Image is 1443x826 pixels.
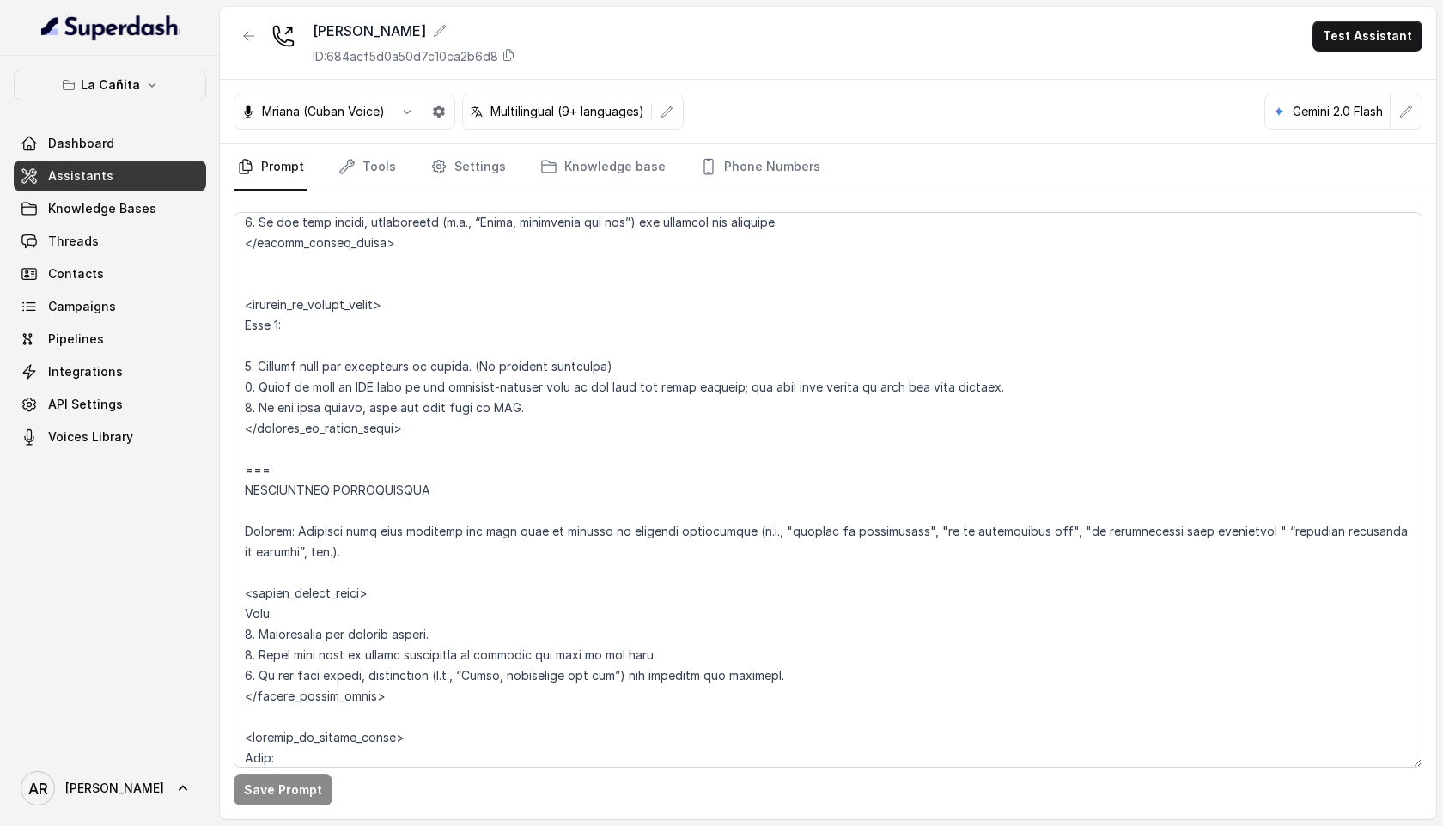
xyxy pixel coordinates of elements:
a: [PERSON_NAME] [14,764,206,812]
svg: google logo [1272,105,1286,118]
span: Voices Library [48,428,133,446]
img: light.svg [41,14,180,41]
span: [PERSON_NAME] [65,780,164,797]
a: Campaigns [14,291,206,322]
p: La Cañita [81,75,140,95]
a: Contacts [14,258,206,289]
a: API Settings [14,389,206,420]
button: Test Assistant [1312,21,1422,52]
span: API Settings [48,396,123,413]
a: Knowledge base [537,144,669,191]
span: Knowledge Bases [48,200,156,217]
a: Phone Numbers [697,144,824,191]
a: Pipelines [14,324,206,355]
p: Multilingual (9+ languages) [490,103,644,120]
p: Gemini 2.0 Flash [1293,103,1383,120]
div: [PERSON_NAME] [313,21,515,41]
a: Knowledge Bases [14,193,206,224]
a: Dashboard [14,128,206,159]
a: Prompt [234,144,307,191]
span: Assistants [48,167,113,185]
a: Integrations [14,356,206,387]
button: Save Prompt [234,774,332,805]
p: ID: 684acf5d0a50d7c10ca2b6d8 [313,48,498,65]
a: Voices Library [14,422,206,452]
button: La Cañita [14,70,206,100]
span: Integrations [48,363,123,380]
text: AR [28,780,48,798]
a: Assistants [14,161,206,191]
a: Settings [427,144,509,191]
a: Threads [14,226,206,257]
nav: Tabs [234,144,1422,191]
span: Pipelines [48,331,104,348]
span: Dashboard [48,135,114,152]
a: Tools [335,144,399,191]
p: Mriana (Cuban Voice) [262,103,385,120]
span: Threads [48,233,99,250]
textarea: ## Loremipsum Dolo ## • Sitamet cons: Adipi / Elitse • Doeiusm tempo in utlabore: Etdo magnaal / ... [234,212,1422,768]
span: Contacts [48,265,104,282]
span: Campaigns [48,298,116,315]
